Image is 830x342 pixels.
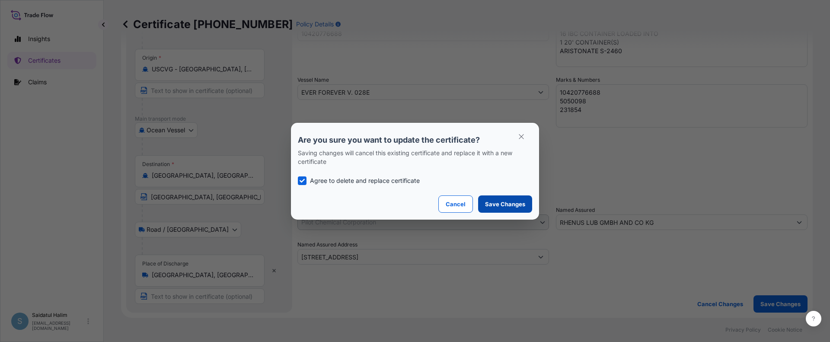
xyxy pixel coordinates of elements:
[478,195,532,213] button: Save Changes
[446,200,466,208] p: Cancel
[438,195,473,213] button: Cancel
[298,135,532,145] p: Are you sure you want to update the certificate?
[485,200,525,208] p: Save Changes
[298,149,532,166] p: Saving changes will cancel this existing certificate and replace it with a new certificate
[310,176,420,185] p: Agree to delete and replace certificate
